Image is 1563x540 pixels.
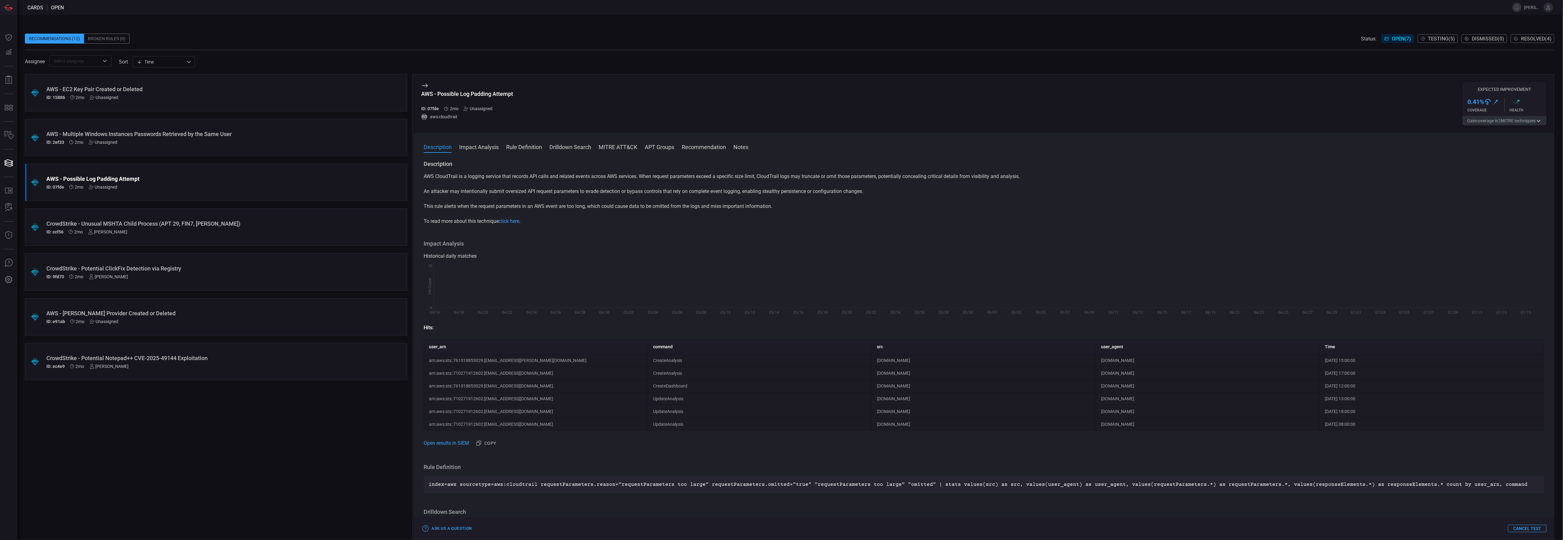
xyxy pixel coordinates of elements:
p: An attacker may intentionally submit oversized API request parameters to evade detection or bypas... [424,188,1544,195]
td: [DOMAIN_NAME] [872,418,1096,431]
span: Jul 16, 2025 7:51 AM [75,185,84,190]
td: [DOMAIN_NAME] [1096,418,1320,431]
span: Status: [1361,36,1377,42]
text: 06/01 [987,310,998,315]
text: 06/23 [1254,310,1264,315]
p: To read more about this technique . [424,218,1544,225]
text: 04/24 [527,310,537,315]
text: 06/25 [1278,310,1289,315]
div: [PERSON_NAME] [88,229,128,234]
text: 05/24 [890,310,901,315]
h3: Drilldown Search [424,508,1544,516]
text: 05/02 [624,310,634,315]
td: UpdateAnalysis [648,405,872,418]
button: MITRE - Detection Posture [1,100,16,115]
div: Unassigned [464,106,492,111]
p: This rule alerts when the request parameters in an AWS event are too long, which could cause data... [424,203,1544,210]
span: Dismissed ( 0 ) [1472,36,1504,42]
td: arn:aws:sts::710271912602:[EMAIL_ADDRESS][DOMAIN_NAME] [424,392,648,405]
td: CreateAnalysis [648,354,872,367]
span: 2 [1498,118,1501,123]
td: [DOMAIN_NAME] [872,354,1096,367]
button: Preferences [1,272,16,287]
div: [PERSON_NAME] [89,274,128,279]
td: arn:aws:sts::710271912602:[EMAIL_ADDRESS][DOMAIN_NAME] [424,367,648,380]
text: 05/28 [939,310,949,315]
div: Historical daily matches [424,252,1544,260]
div: Unassigned [89,185,118,190]
label: sort [119,59,128,65]
a: click here [499,218,519,224]
h5: ID: e91ab [46,319,65,324]
td: [DATE] 13:00:00 [1320,392,1544,405]
td: arn:aws:sts::761018853029:[EMAIL_ADDRESS][DOMAIN_NAME] [424,380,648,392]
div: Broken Rules (0) [84,34,129,44]
td: [DOMAIN_NAME] [1096,367,1320,380]
text: 06/29 [1327,310,1337,315]
span: Assignee [25,59,45,64]
text: 05/30 [963,310,973,315]
text: 05/14 [769,310,779,315]
td: [DOMAIN_NAME] [1096,380,1320,392]
text: 07/05 [1400,310,1410,315]
button: Reports [1,73,16,87]
td: arn:aws:sts::710271912602:[EMAIL_ADDRESS][DOMAIN_NAME] [424,405,648,418]
td: [DOMAIN_NAME] [872,405,1096,418]
text: 04/30 [599,310,610,315]
td: [DOMAIN_NAME] [1096,354,1320,367]
text: 07/03 [1375,310,1386,315]
td: UpdateAnalysis [648,418,872,431]
text: 05/20 [842,310,852,315]
text: 07/07 [1424,310,1434,315]
div: CrowdStrike - Unusual MSHTA Child Process (APT 29, FIN7, Muddy Waters) [46,220,362,227]
text: 05/26 [915,310,925,315]
button: Cards [1,156,16,171]
span: [PERSON_NAME].[PERSON_NAME] [1524,5,1541,10]
button: Impact Analysis [459,143,499,150]
span: Jul 16, 2025 7:51 AM [76,95,85,100]
div: Unassigned [90,319,119,324]
text: 04/28 [575,310,585,315]
h3: 0.41 % [1467,98,1484,106]
button: Notes [733,143,748,150]
div: AWS - Possible Log Padding Attempt [46,176,362,182]
td: [DATE] 18:00:00 [1320,405,1544,418]
td: [DOMAIN_NAME] [1096,405,1320,418]
a: Open results in SIEM [424,439,469,447]
button: Rule Catalog [1,183,16,198]
td: [DATE] 08:00:00 [1320,418,1544,431]
span: Jul 09, 2025 3:43 AM [76,319,85,324]
h3: Description [424,160,1544,168]
p: index=aws sourcetype=aws:cloudtrail requestParameters.reason="requestParameters too large" reques... [429,481,1539,488]
text: 05/08 [696,310,707,315]
div: Unassigned [89,140,118,145]
td: UpdateAnalysis [648,392,872,405]
td: CreateDashboard [648,380,872,392]
span: Open ( 7 ) [1392,36,1411,42]
div: CrowdStrike - Potential ClickFix Detection via Registry [46,265,362,272]
span: Testing ( 5 ) [1428,36,1455,42]
td: CreateAnalysis [648,367,872,380]
text: 05/06 [672,310,682,315]
div: AWS - EC2 Key Pair Created or Deleted [46,86,362,92]
td: [DATE] 12:00:00 [1320,380,1544,392]
button: ALERT ANALYSIS [1,200,16,215]
button: Gaincoverage in2MITRE techniques [1462,116,1547,125]
td: arn:aws:sts::710271912602:[EMAIL_ADDRESS][DOMAIN_NAME] [424,418,648,431]
button: Inventory [1,128,16,143]
span: Jul 09, 2025 4:06 AM [75,274,84,279]
span: open [51,5,64,11]
strong: src [877,344,883,349]
h5: ID: 2ef33 [46,140,64,145]
button: Rule Definition [506,143,542,150]
text: 05/18 [817,310,828,315]
text: 05/04 [648,310,658,315]
span: Jul 16, 2025 7:51 AM [450,106,459,111]
text: 07/01 [1351,310,1361,315]
strong: Time [1325,344,1335,349]
button: Open(7) [1382,34,1414,43]
button: Dashboard [1,30,16,45]
text: 06/19 [1206,310,1216,315]
text: 06/21 [1230,310,1240,315]
div: AWS - Multiple Windows Instances Passwords Retrieved by the Same User [46,131,362,137]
